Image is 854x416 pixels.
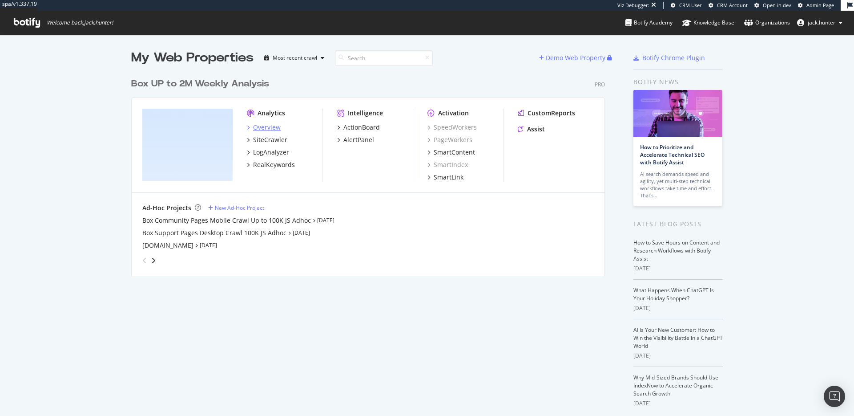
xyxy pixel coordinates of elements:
div: Botify Academy [625,18,673,27]
a: How to Prioritize and Accelerate Technical SEO with Botify Assist [640,143,705,166]
div: Analytics [258,109,285,118]
div: RealKeywords [253,160,295,169]
a: SmartIndex [427,160,468,169]
a: [DATE] [293,229,310,237]
a: Box Community Pages Mobile Crawl Up to 100K JS Adhoc [142,216,311,225]
div: [DATE] [633,265,723,273]
a: Why Mid-Sized Brands Should Use IndexNow to Accelerate Organic Search Growth [633,374,718,397]
a: Admin Page [798,2,834,9]
div: SiteCrawler [253,135,287,144]
div: angle-right [150,256,157,265]
span: Welcome back, jack.hunter ! [47,19,113,26]
a: SpeedWorkers [427,123,477,132]
div: Demo Web Property [546,53,605,62]
a: What Happens When ChatGPT Is Your Holiday Shopper? [633,286,714,302]
div: Overview [253,123,281,132]
button: jack.hunter [790,16,850,30]
a: Botify Chrome Plugin [633,53,705,62]
div: angle-left [139,253,150,268]
a: SmartContent [427,148,475,157]
a: AI Is Your New Customer: How to Win the Visibility Battle in a ChatGPT World [633,326,723,350]
a: SmartLink [427,173,463,182]
div: [DATE] [633,400,723,408]
div: Organizations [744,18,790,27]
div: SmartLink [434,173,463,182]
a: Demo Web Property [539,54,607,61]
span: CRM Account [717,2,748,8]
div: Activation [438,109,469,118]
div: Pro [595,81,605,88]
div: [DATE] [633,304,723,312]
span: CRM User [679,2,702,8]
div: AlertPanel [343,135,374,144]
span: Admin Page [806,2,834,8]
div: Knowledge Base [682,18,734,27]
div: New Ad-Hoc Project [215,204,264,212]
a: CRM User [671,2,702,9]
div: Latest Blog Posts [633,219,723,229]
div: My Web Properties [131,49,254,67]
a: LogAnalyzer [247,148,289,157]
a: [DATE] [200,241,217,249]
a: ActionBoard [337,123,380,132]
a: Botify Academy [625,11,673,35]
button: Most recent crawl [261,51,328,65]
a: [DOMAIN_NAME] [142,241,193,250]
a: Assist [518,125,545,134]
div: Box UP to 2M Weekly Analysis [131,77,269,90]
div: Botify Chrome Plugin [642,53,705,62]
div: Assist [527,125,545,134]
a: SiteCrawler [247,135,287,144]
div: grid [131,67,612,276]
a: Organizations [744,11,790,35]
div: ActionBoard [343,123,380,132]
div: Most recent crawl [273,55,317,61]
img: box.com [142,109,233,181]
a: How to Save Hours on Content and Research Workflows with Botify Assist [633,239,720,262]
a: AlertPanel [337,135,374,144]
div: [DATE] [633,352,723,360]
a: Box Support Pages Desktop Crawl 100K JS Adhoc [142,228,286,237]
a: New Ad-Hoc Project [208,204,264,212]
span: jack.hunter [808,19,835,26]
a: PageWorkers [427,135,472,144]
div: Viz Debugger: [617,2,649,9]
a: RealKeywords [247,160,295,169]
a: Overview [247,123,281,132]
div: CustomReports [528,109,575,118]
a: Box UP to 2M Weekly Analysis [131,77,273,90]
div: LogAnalyzer [253,148,289,157]
div: Ad-Hoc Projects [142,204,191,212]
img: How to Prioritize and Accelerate Technical SEO with Botify Assist [633,90,722,137]
a: Open in dev [754,2,791,9]
div: AI search demands speed and agility, yet multi-step technical workflows take time and effort. Tha... [640,171,716,199]
button: Demo Web Property [539,51,607,65]
input: Search [335,50,433,66]
a: CustomReports [518,109,575,118]
a: [DATE] [317,216,334,224]
div: SmartContent [434,148,475,157]
span: Open in dev [763,2,791,8]
a: Knowledge Base [682,11,734,35]
div: Intelligence [348,109,383,118]
div: Open Intercom Messenger [824,386,845,407]
div: Botify news [633,77,723,87]
a: CRM Account [709,2,748,9]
